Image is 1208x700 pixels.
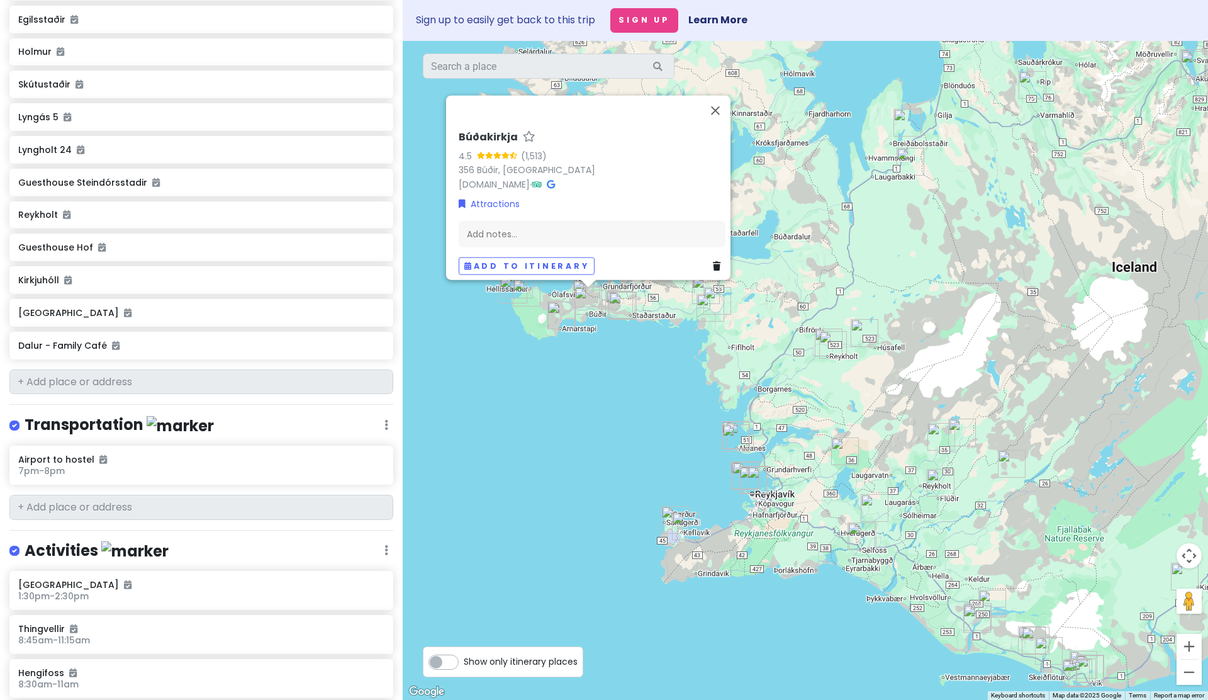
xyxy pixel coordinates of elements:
[1154,692,1204,699] a: Report a map error
[1177,660,1202,685] button: Zoom out
[500,276,527,303] div: Svörtuloft Lighthouse
[98,243,106,252] i: Added to itinerary
[1076,655,1104,683] div: Vik
[819,331,847,359] div: Guesthouse Steindórsstadir
[948,419,976,446] div: Gullfoss Falls
[849,522,876,550] div: Gesthús Selfoss
[861,494,888,522] div: Kerid Crater
[77,145,84,154] i: Added to itinerary
[548,302,576,329] div: Stone Bridge
[124,308,131,317] i: Added to itinerary
[464,655,578,669] span: Show only itinerary places
[732,462,760,490] div: Kvika Footbath
[1171,563,1199,590] div: Fjaðrárgljúfur Canyon
[609,292,637,320] div: Ytri Tunga
[1077,655,1104,682] div: Vík i Myrdal Church
[18,678,79,691] span: 8:30am - 11am
[18,144,384,155] h6: Lyngholt 24
[521,149,547,162] div: (1,513)
[69,669,77,677] i: Added to itinerary
[70,15,78,24] i: Added to itinerary
[459,130,518,144] h6: Búðakirkja
[700,95,730,125] button: Close
[608,291,635,319] div: Kirkjuhóll
[523,130,535,144] a: Star place
[1070,651,1097,679] div: The Barn
[1022,627,1049,655] div: Kvernufoss
[964,603,992,631] div: Gljufrabui
[851,319,878,347] div: Barnafossar
[1068,658,1096,686] div: Reynisfjara Beach
[459,130,725,191] div: ·
[547,302,575,329] div: Gatklettur
[18,307,384,319] h6: [GEOGRAPHIC_DATA]
[831,437,859,465] div: Thingvellir
[692,276,720,304] div: Gerðuberg Cliffs
[688,13,747,27] a: Learn More
[18,79,384,90] h6: Skútustaðir
[57,47,64,56] i: Added to itinerary
[459,196,520,210] a: Attractions
[64,276,72,285] i: Added to itinerary
[406,684,447,700] a: Open this area in Google Maps (opens a new window)
[18,242,384,253] h6: Guesthouse Hof
[459,163,595,176] a: 356 Búðir, [GEOGRAPHIC_DATA]
[963,605,991,633] div: Seljalandsfoss
[9,370,393,395] input: + Add place or address
[18,634,90,646] span: 8:45am - 11:15am
[459,149,477,162] div: 4.5
[547,179,555,188] i: Google Maps
[18,177,384,188] h6: Guesthouse Steindórsstadir
[1065,659,1092,687] div: Reynisfjara viewpoint
[459,257,595,275] button: Add to itinerary
[18,454,384,465] h6: Airport to hostel
[25,541,169,562] h4: Activities
[1180,49,1207,77] div: Lyngholt 24
[1177,589,1202,614] button: Drag Pegman onto the map to open Street View
[99,455,107,464] i: Added to itinerary
[897,148,924,176] div: Kolugljúfur Canyon
[459,178,530,190] a: [DOMAIN_NAME]
[152,178,160,187] i: Added to itinerary
[112,341,120,350] i: Added to itinerary
[18,14,384,25] h6: Egilsstaðir
[18,623,384,635] h6: Thingvellir
[998,450,1026,478] div: Haifoss
[18,590,89,602] span: 1:30pm - 2:30pm
[75,80,83,89] i: Added to itinerary
[18,667,384,679] h6: Hengifoss
[64,113,71,121] i: Added to itinerary
[423,54,674,79] input: Search a place
[101,541,169,561] img: marker
[532,179,542,188] i: Tripadvisor
[672,512,700,540] div: Keflavik Airport Car Rental
[991,691,1045,700] button: Keyboard shortcuts
[147,416,214,436] img: marker
[70,624,77,633] i: Added to itinerary
[847,522,875,550] div: Selfoss
[1062,660,1090,687] div: Dyrhólaey Viewpoint
[739,466,767,494] div: Reykjavík
[18,465,65,477] span: 7pm - 8pm
[713,259,725,273] a: Delete place
[726,422,754,449] div: Guðlaug Baths
[703,287,731,315] div: Kolbeinsstaðakirkja
[1018,626,1046,654] div: Skógafoss
[18,209,384,220] h6: Reykholt
[18,46,384,57] h6: Holmur
[574,287,602,315] div: Búðakirkja
[406,684,447,700] img: Google
[978,590,1006,618] div: Nauthúsagil
[1053,692,1121,699] span: Map data ©2025 Google
[661,506,689,534] div: Keflavík International Airport
[63,210,70,219] i: Added to itinerary
[18,111,384,123] h6: Lyngás 5
[815,329,842,356] div: Reykholt
[927,423,955,451] div: Geysir
[722,424,750,452] div: Old Akranes Lighthouse
[459,220,725,247] div: Add notes...
[1035,637,1063,665] div: Parking for Sólheimasandur Plane Wreck
[610,8,678,33] button: Sign Up
[722,421,749,449] div: Höfrungur AK 91
[18,274,384,286] h6: Kirkjuhóll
